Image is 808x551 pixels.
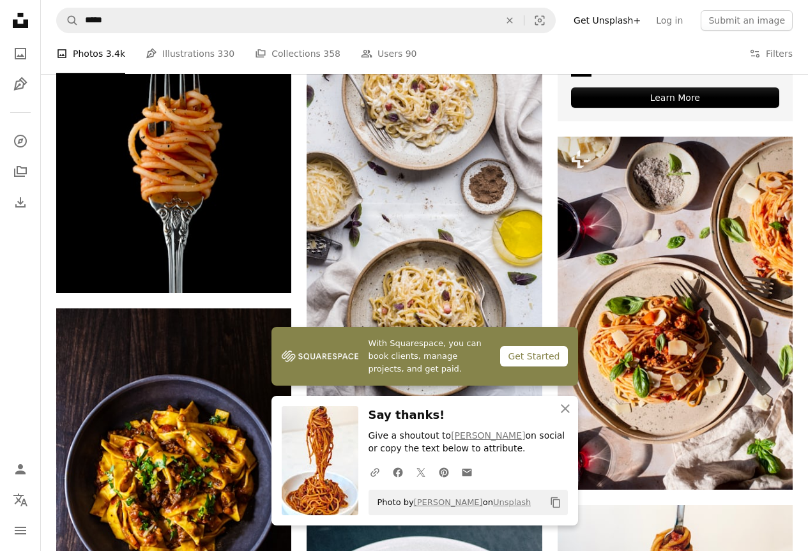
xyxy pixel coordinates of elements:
a: Share on Twitter [409,459,432,485]
a: fork with spaghetti [56,140,291,151]
span: 90 [406,47,417,61]
a: two plates of spaghetti with sauce and cheese [558,307,793,319]
form: Find visuals sitewide [56,8,556,33]
a: Download History [8,190,33,215]
a: Share on Facebook [386,459,409,485]
a: Unsplash [493,497,531,507]
a: Home — Unsplash [8,8,33,36]
button: Clear [496,8,524,33]
button: Language [8,487,33,513]
span: With Squarespace, you can book clients, manage projects, and get paid. [369,337,491,375]
a: Share over email [455,459,478,485]
h3: Say thanks! [369,406,568,425]
a: Users 90 [361,33,417,74]
a: Illustrations 330 [146,33,234,74]
img: two plates of spaghetti with sauce and cheese [558,137,793,490]
a: With Squarespace, you can book clients, manage projects, and get paid.Get Started [271,327,578,386]
span: 330 [218,47,235,61]
a: Log in [648,10,690,31]
button: Filters [749,33,793,74]
img: pasta on plate with fork [307,59,542,411]
span: 358 [323,47,340,61]
a: Collections [8,159,33,185]
a: Illustrations [8,72,33,97]
button: Submit an image [701,10,793,31]
a: Share on Pinterest [432,459,455,485]
button: Copy to clipboard [545,492,567,513]
a: Get Unsplash+ [566,10,648,31]
button: Search Unsplash [57,8,79,33]
button: Menu [8,518,33,543]
a: pasta dish on black ceramic bowl [56,479,291,490]
a: Collections 358 [255,33,340,74]
a: [PERSON_NAME] [451,430,525,441]
a: Explore [8,128,33,154]
a: [PERSON_NAME] [414,497,483,507]
a: pasta on plate with fork [307,229,542,240]
div: Get Started [500,346,567,366]
a: Log in / Sign up [8,457,33,482]
div: Learn More [571,87,779,108]
span: Photo by on [371,492,531,513]
button: Visual search [524,8,555,33]
img: file-1747939142011-51e5cc87e3c9 [282,347,358,366]
p: Give a shoutout to on social or copy the text below to attribute. [369,430,568,455]
a: Photos [8,41,33,66]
